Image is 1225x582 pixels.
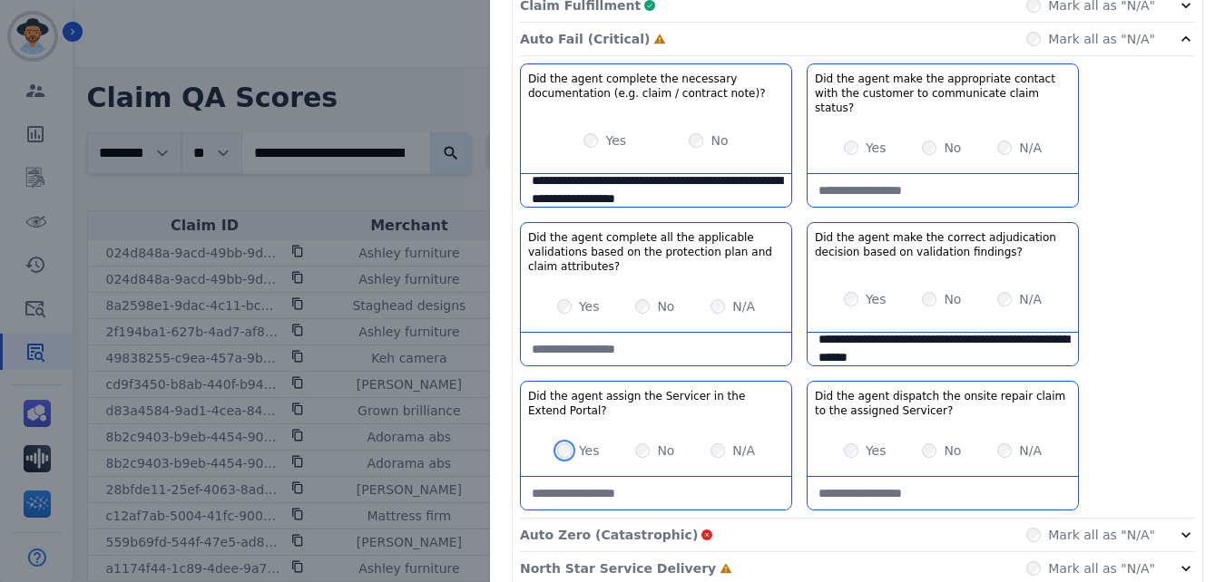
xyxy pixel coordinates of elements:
label: Mark all as "N/A" [1048,559,1155,577]
h3: Did the agent make the appropriate contact with the customer to communicate claim status? [815,72,1071,115]
p: North Star Service Delivery [520,559,716,577]
h3: Did the agent dispatch the onsite repair claim to the assigned Servicer? [815,389,1071,418]
label: N/A [1019,441,1042,460]
label: Mark all as "N/A" [1048,526,1155,544]
label: N/A [732,441,755,460]
label: No [657,297,674,315]
label: Mark all as "N/A" [1048,30,1155,48]
label: N/A [1019,139,1042,157]
label: N/A [732,297,755,315]
p: Auto Fail (Critical) [520,30,650,48]
label: Yes [579,297,600,315]
label: Yes [866,441,887,460]
h3: Did the agent assign the Servicer in the Extend Portal? [528,389,784,418]
label: No [944,139,961,157]
label: N/A [1019,290,1042,308]
h3: Did the agent complete all the applicable validations based on the protection plan and claim attr... [528,230,784,274]
h3: Did the agent complete the necessary documentation (e.g. claim / contract note)? [528,72,784,101]
label: Yes [579,441,600,460]
label: No [657,441,674,460]
label: No [944,290,961,308]
h3: Did the agent make the correct adjudication decision based on validation findings? [815,230,1071,259]
label: No [944,441,961,460]
label: Yes [866,139,887,157]
p: Auto Zero (Catastrophic) [520,526,698,544]
label: Yes [866,290,887,308]
label: Yes [605,131,626,150]
label: No [710,131,728,150]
